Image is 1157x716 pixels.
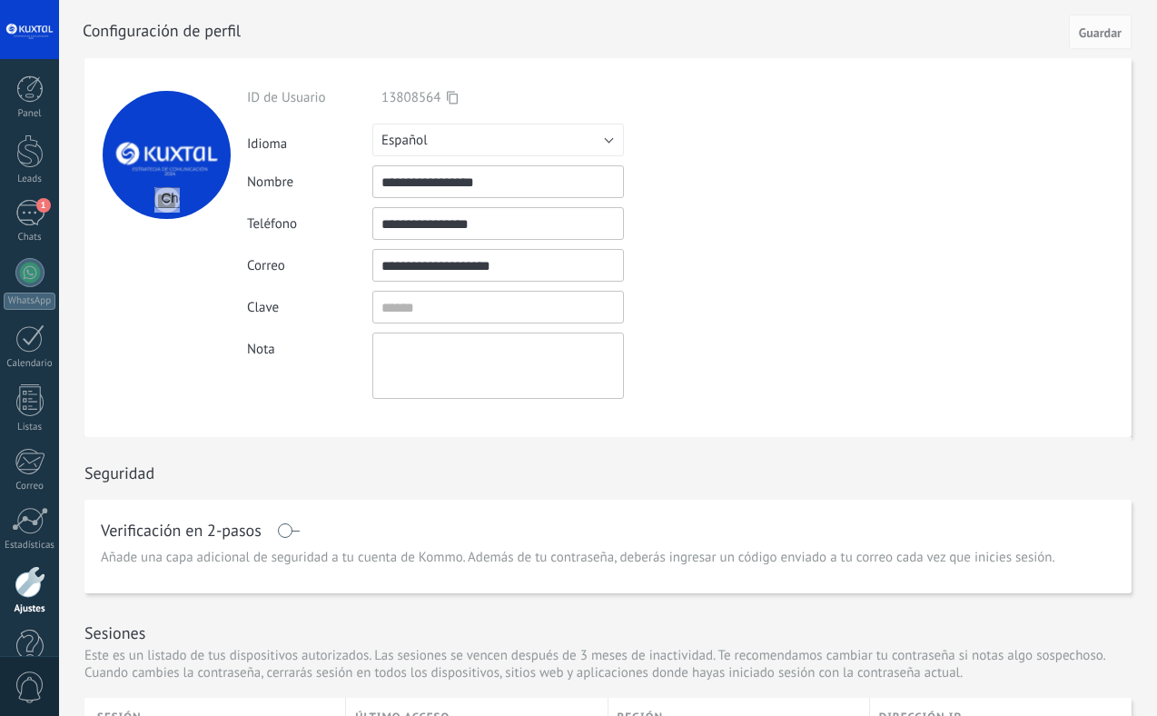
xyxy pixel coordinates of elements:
div: Correo [247,257,372,274]
h1: Sesiones [84,622,145,643]
div: Ajustes [4,603,56,615]
div: Idioma [247,128,372,153]
div: WhatsApp [4,293,55,310]
div: Teléfono [247,215,372,233]
span: Español [381,132,428,149]
div: Listas [4,422,56,433]
div: ID de Usuario [247,89,372,106]
button: Español [372,124,624,156]
div: Panel [4,108,56,120]
span: Añade una capa adicional de seguridad a tu cuenta de Kommo. Además de tu contraseña, deberás ingr... [101,549,1055,567]
div: Clave [247,299,372,316]
p: Este es un listado de tus dispositivos autorizados. Las sesiones se vencen después de 3 meses de ... [84,647,1132,681]
button: Guardar [1069,15,1132,49]
div: Correo [4,481,56,492]
h1: Seguridad [84,462,154,483]
div: Nombre [247,174,372,191]
h1: Verificación en 2-pasos [101,523,262,538]
div: Leads [4,174,56,185]
span: 1 [36,198,51,213]
span: 13808564 [381,89,440,106]
div: Calendario [4,358,56,370]
div: Nota [247,333,372,358]
span: Guardar [1079,26,1122,39]
div: Estadísticas [4,540,56,552]
div: Chats [4,232,56,244]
